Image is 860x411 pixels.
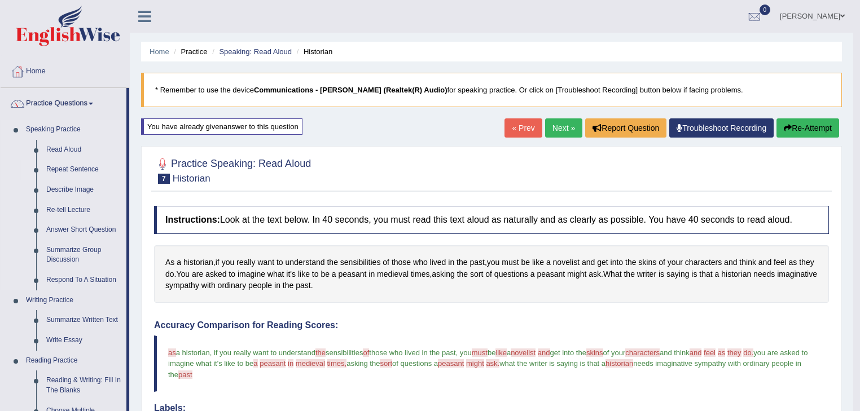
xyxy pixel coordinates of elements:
span: Click to see word definition [530,268,535,280]
span: of your [603,348,626,357]
span: the [315,348,326,357]
a: Next » [545,118,582,138]
h2: Practice Speaking: Read Aloud [154,156,311,184]
span: Click to see word definition [739,257,756,268]
span: feel [704,348,716,357]
div: , , . , . . [154,245,829,303]
span: Click to see word definition [327,257,337,268]
span: Click to see word definition [597,257,608,268]
span: might [466,359,484,368]
span: Click to see word definition [248,280,272,291]
span: Click to see word definition [532,257,544,268]
span: Click to see word definition [537,268,565,280]
span: characters [625,348,660,357]
span: they [727,348,741,357]
span: Click to see word definition [312,268,319,280]
span: Click to see word definition [625,257,636,268]
a: Speaking Practice [21,120,126,140]
a: Re-tell Lecture [41,200,126,220]
a: Describe Image [41,180,126,200]
span: Click to see word definition [668,257,683,268]
span: Click to see word definition [368,268,375,280]
span: get into the [550,348,586,357]
h4: Look at the text below. In 40 seconds, you must read this text aloud as naturally and as clearly ... [154,206,829,234]
span: Click to see word definition [277,257,283,268]
a: Summarize Group Discussion [41,240,126,270]
span: Click to see word definition [274,280,280,291]
span: of [363,348,369,357]
small: Historian [173,173,210,184]
span: Click to see word definition [659,268,664,280]
span: asking the [346,359,380,368]
span: Click to see word definition [659,257,665,268]
span: peasant [438,359,464,368]
span: Click to see word definition [691,268,697,280]
li: Historian [294,46,333,57]
span: Click to see word definition [582,257,595,268]
span: Click to see word definition [553,257,580,268]
span: you [460,348,472,357]
a: « Prev [504,118,542,138]
span: and think [660,348,690,357]
span: ask. [486,359,499,368]
a: Summarize Written Text [41,310,126,330]
span: Click to see word definition [567,268,586,280]
span: like [495,348,507,357]
h4: Accuracy Comparison for Reading Scores: [154,320,829,330]
span: Click to see word definition [229,268,235,280]
span: Click to see word definition [321,268,330,280]
span: Click to see word definition [176,268,190,280]
a: Respond To A Situation [41,270,126,290]
span: Click to see word definition [257,257,274,268]
span: Click to see word definition [603,268,622,280]
span: Click to see word definition [715,268,719,280]
span: Click to see word definition [286,268,296,280]
span: if you really want to understand [214,348,315,357]
button: Re-Attempt [776,118,839,138]
span: be [488,348,495,357]
span: Click to see word definition [799,257,814,268]
span: Click to see word definition [413,257,428,268]
span: Click to see word definition [216,257,220,268]
span: sensibilities [326,348,363,357]
span: Click to see word definition [392,257,411,268]
span: Click to see word definition [340,257,381,268]
span: Click to see word definition [411,268,429,280]
span: past [178,370,192,379]
span: Click to see word definition [611,257,624,268]
span: Click to see word definition [624,268,634,280]
span: Click to see word definition [457,257,467,268]
a: Reading & Writing: Fill In The Blanks [41,370,126,400]
span: must [472,348,488,357]
span: , [210,348,212,357]
span: Click to see word definition [666,268,689,280]
span: Click to see word definition [339,268,367,280]
span: Click to see word definition [699,268,712,280]
span: Click to see word definition [183,257,213,268]
span: Click to see word definition [487,257,500,268]
a: Speaking: Read Aloud [219,47,292,56]
span: Click to see word definition [296,280,310,291]
div: You have already given answer to this question [141,118,302,135]
span: Click to see word definition [470,257,484,268]
span: Click to see word definition [589,268,601,280]
span: medieval [296,359,325,368]
span: 0 [760,5,771,15]
b: Instructions: [165,215,220,224]
a: Home [1,56,129,84]
blockquote: * Remember to use the device for speaking practice. Or click on [Troubleshoot Recording] button b... [141,73,842,107]
span: Click to see word definition [546,257,551,268]
span: needs imaginative sympathy with ordinary people in the [168,359,804,378]
span: Click to see word definition [430,257,446,268]
span: Click to see word definition [685,257,722,268]
a: Read Aloud [41,140,126,160]
span: those who lived in the past [369,348,455,357]
span: Click to see word definition [165,268,174,280]
span: Click to see word definition [758,257,771,268]
a: Answer Short Question [41,220,126,240]
a: Write Essay [41,330,126,351]
b: Communications - [PERSON_NAME] (Realtek(R) Audio) [254,86,447,94]
span: Click to see word definition [192,268,203,280]
span: as [168,348,176,357]
span: novelist [511,348,536,357]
